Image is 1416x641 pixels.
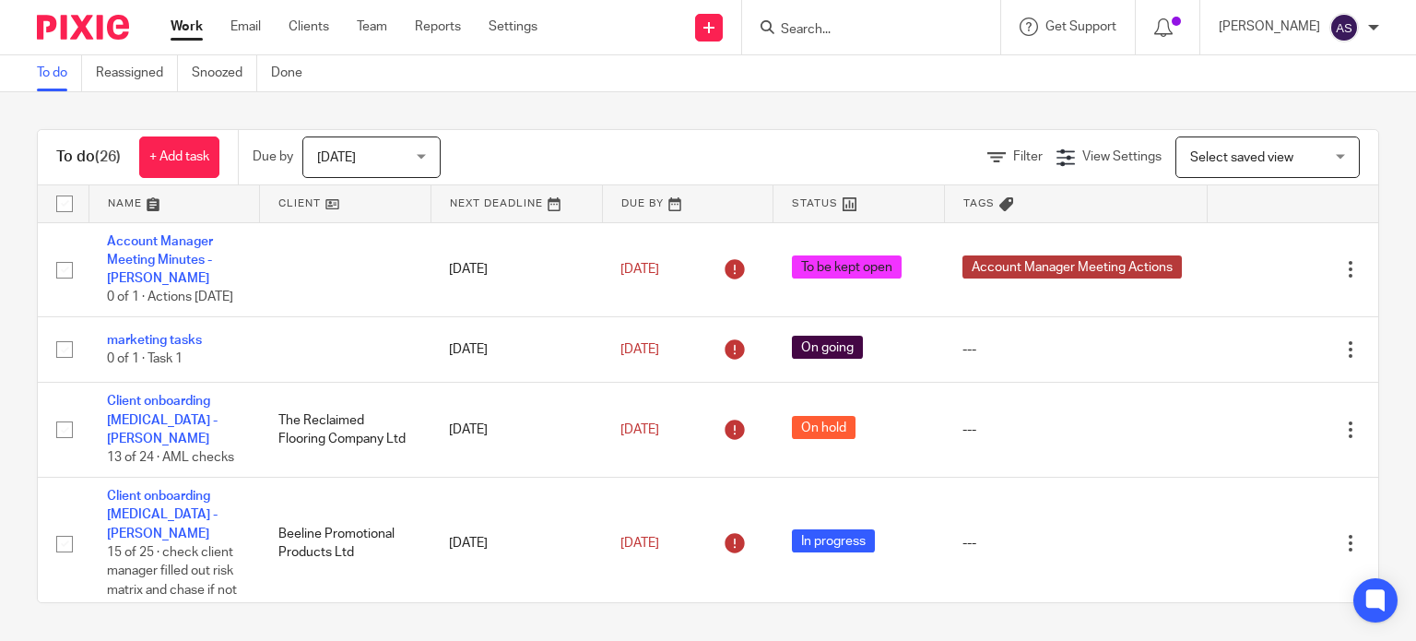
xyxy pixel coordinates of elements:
span: [DATE] [620,537,659,550]
div: --- [962,340,1188,359]
td: Beeline Promotional Products Ltd [260,477,431,610]
p: [PERSON_NAME] [1219,18,1320,36]
a: Reports [415,18,461,36]
a: Client onboarding [MEDICAL_DATA] - [PERSON_NAME] [107,395,218,445]
span: View Settings [1082,150,1162,163]
p: Due by [253,148,293,166]
span: [DATE] [620,263,659,276]
div: --- [962,534,1188,552]
span: In progress [792,529,875,552]
a: To do [37,55,82,91]
a: Settings [489,18,537,36]
span: Account Manager Meeting Actions [962,255,1182,279]
a: Snoozed [192,55,257,91]
a: Client onboarding [MEDICAL_DATA] - [PERSON_NAME] [107,490,218,540]
span: 13 of 24 · AML checks [107,452,234,465]
td: [DATE] [431,222,602,317]
span: 0 of 1 · Task 1 [107,352,183,365]
a: + Add task [139,137,219,178]
span: To be kept open [792,255,902,279]
span: On going [792,336,863,359]
span: Tags [963,198,995,208]
span: Get Support [1045,20,1116,33]
img: svg%3E [1329,13,1359,42]
a: Work [171,18,203,36]
a: Done [271,55,316,91]
span: Filter [1013,150,1043,163]
td: [DATE] [431,477,602,610]
td: [DATE] [431,383,602,478]
input: Search [779,22,945,39]
td: The Reclaimed Flooring Company Ltd [260,383,431,478]
a: Clients [289,18,329,36]
span: 0 of 1 · Actions [DATE] [107,291,233,304]
span: [DATE] [317,151,356,164]
span: On hold [792,416,855,439]
a: Reassigned [96,55,178,91]
img: Pixie [37,15,129,40]
span: [DATE] [620,423,659,436]
span: (26) [95,149,121,164]
a: marketing tasks [107,334,202,347]
a: Account Manager Meeting Minutes - [PERSON_NAME] [107,235,213,286]
h1: To do [56,148,121,167]
a: Team [357,18,387,36]
span: 15 of 25 · check client manager filled out risk matrix and chase if not [107,546,237,597]
span: [DATE] [620,343,659,356]
span: Select saved view [1190,151,1293,164]
div: --- [962,421,1188,439]
td: [DATE] [431,317,602,383]
a: Email [230,18,261,36]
